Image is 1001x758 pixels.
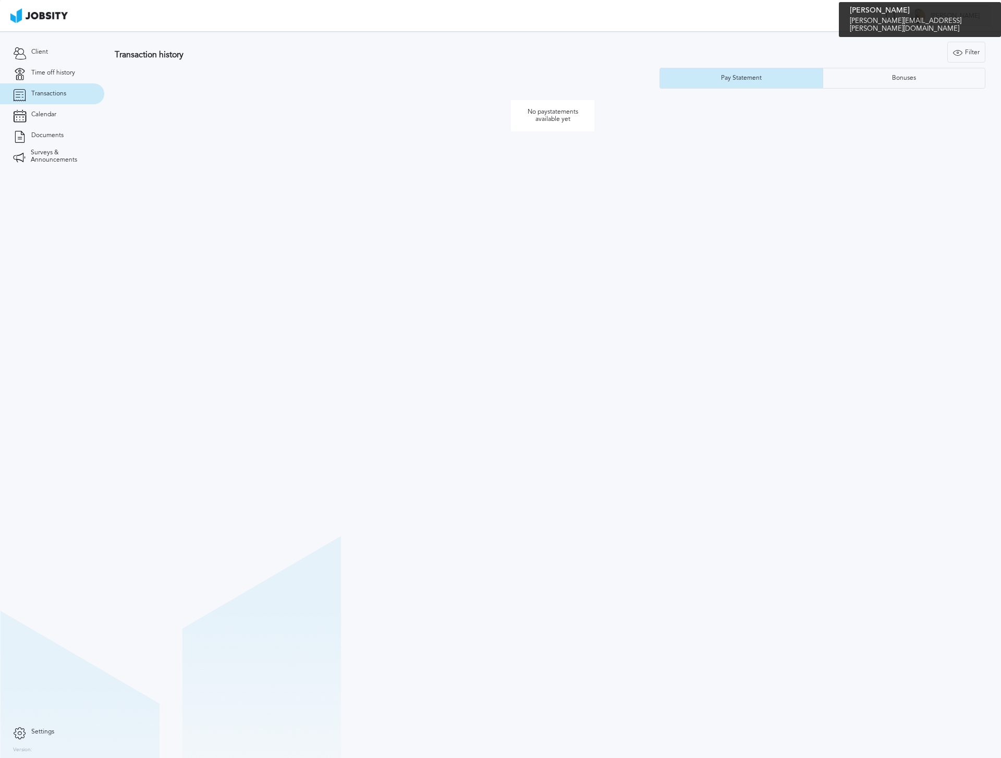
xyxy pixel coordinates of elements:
label: Version: [13,747,32,753]
span: [PERSON_NAME] [925,13,985,20]
span: Client [31,48,48,56]
img: ab4bad089aa723f57921c736e9817d99.png [10,8,68,23]
button: Filter [947,42,985,63]
div: Filter [948,42,985,63]
button: J[PERSON_NAME] [904,5,991,26]
h3: Transaction history [115,50,591,59]
div: Bonuses [887,75,921,82]
span: Settings [31,728,54,736]
div: Pay Statement [716,75,767,82]
span: Time off history [31,69,75,77]
span: Transactions [31,90,66,97]
span: Calendar [31,111,56,118]
button: Bonuses [823,68,986,89]
button: Pay Statement [660,68,823,89]
div: J [910,8,925,24]
span: Surveys & Announcements [31,149,91,164]
span: Documents [31,132,64,139]
p: No paystatements available yet [511,100,594,131]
